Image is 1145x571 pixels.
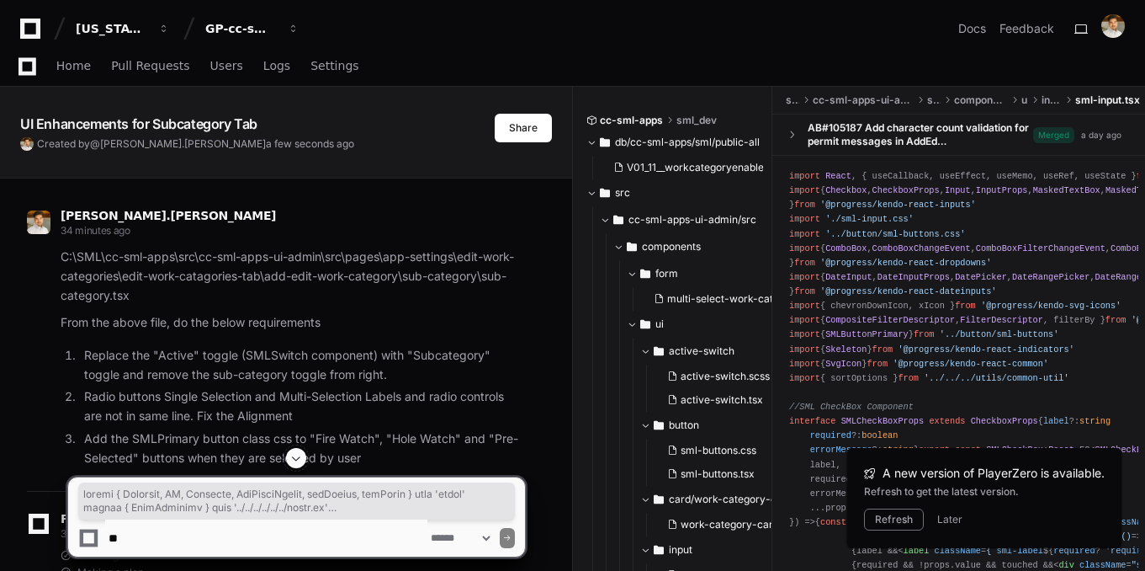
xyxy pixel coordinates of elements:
span: components [954,93,1008,107]
span: from [914,329,935,339]
button: db/cc-sml-apps/sml/public-all [586,129,761,156]
li: Replace the "Active" toggle (SMLSwitch component) with "Subcategory" toggle and remove the sub-ca... [79,346,525,385]
a: Home [56,47,91,86]
span: '@progress/kendo-react-inputs' [820,200,976,210]
button: active-switch.scss [660,365,796,388]
span: active-switch.scss [681,370,770,383]
span: Input [945,185,971,195]
span: db/cc-sml-apps/sml/public-all [615,136,760,149]
span: '../../../utils/common-util' [924,373,1069,383]
span: src [927,93,941,107]
a: Settings [310,47,358,86]
span: sml_dev [676,114,717,127]
span: Created by [37,137,354,151]
span: errorMessage [810,445,872,455]
iframe: Open customer support [1091,515,1137,561]
span: sml-input.tsx [1075,93,1140,107]
span: string [1079,416,1111,426]
span: export [919,445,950,455]
span: extends [929,416,965,426]
div: Refresh to get the latest version. [864,485,1105,499]
span: button [669,419,699,432]
button: active-switch [640,338,806,365]
span: active-switch.tsx [681,393,763,407]
button: Later [937,513,962,526]
button: V01_11__workcategoryenable.sql [607,156,764,179]
button: cc-sml-apps-ui-admin/src [600,206,774,233]
span: form [655,267,678,280]
span: '@progress/kendo-react-dateinputs' [820,286,996,296]
span: from [872,344,893,355]
span: '@progress/kendo-react-indicators' [898,344,1073,355]
div: a day ago [1081,129,1121,141]
span: CheckboxProps [872,185,940,195]
div: GP-cc-sml-apps [205,20,278,37]
span: SMLCheckBox [986,445,1043,455]
span: ComboBox [825,243,867,253]
span: const [955,445,981,455]
a: Pull Requests [111,47,189,86]
span: import [789,185,820,195]
div: [US_STATE] Pacific [76,20,148,37]
span: from [794,286,815,296]
img: avatar [20,137,34,151]
span: FilterDescriptor [960,315,1043,325]
span: Pull Requests [111,61,189,71]
span: required [810,430,851,440]
span: FC [1079,445,1089,455]
span: Settings [310,61,358,71]
span: ui [655,318,664,331]
svg: Directory [640,264,650,284]
span: '@progress/kendo-react-dropdowns' [820,258,991,268]
span: loremi { Dolorsit, AM, Consecte, AdiPisciNgelit, sedDoeius, temPorin } utla 'etdol' magnaa { Enim... [83,488,510,515]
span: components [642,240,701,253]
button: ui [627,311,801,338]
button: components [613,233,787,260]
span: InputProps [976,185,1028,195]
svg: Directory [640,314,650,334]
app-text-character-animate: UI Enhancements for Subcategory Tab [20,115,257,132]
span: src [615,186,630,200]
span: ComboBoxChangeEvent [872,243,971,253]
span: V01_11__workcategoryenable.sql [627,161,780,174]
button: sml-buttons.css [660,439,796,462]
span: [PERSON_NAME].[PERSON_NAME] [61,209,276,222]
span: import [789,243,820,253]
span: Checkbox [825,185,867,195]
span: from [898,373,919,383]
span: a few seconds ago [266,137,354,150]
span: Merged [1033,127,1074,143]
span: //SML CheckBox Component [789,402,914,412]
span: '../button/sml-buttons.css' [825,229,965,239]
span: Skeleton [825,344,867,355]
a: Users [210,47,243,86]
button: GP-cc-sml-apps [199,13,306,44]
span: SMLButtonPrimary [825,329,909,339]
span: from [1105,315,1126,325]
svg: Directory [654,341,664,361]
span: from [794,258,815,268]
span: import [789,315,820,325]
button: Refresh [864,509,924,531]
span: React [825,171,851,181]
span: DateInput [825,272,872,282]
div: AB#105187 Add character count validation for permit messages in AddEd… [808,121,1033,148]
span: input [1042,93,1062,107]
span: string [883,445,914,455]
span: A new version of PlayerZero is available. [883,465,1105,482]
span: './sml-input.css' [825,214,914,224]
svg: Directory [600,132,610,152]
a: Docs [958,20,986,37]
span: multi-select-work-categories.tsx [667,292,825,306]
span: CompositeFilterDescriptor [825,315,955,325]
span: '../button/sml-buttons' [940,329,1059,339]
span: CheckboxProps [971,416,1038,426]
span: cc-sml-apps-ui-admin [813,93,914,107]
img: avatar [1101,14,1125,38]
span: Users [210,61,243,71]
span: DatePicker [955,272,1007,282]
span: sml-buttons.css [681,444,756,457]
span: import [789,214,820,224]
span: React [1048,445,1074,455]
span: import [789,373,820,383]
